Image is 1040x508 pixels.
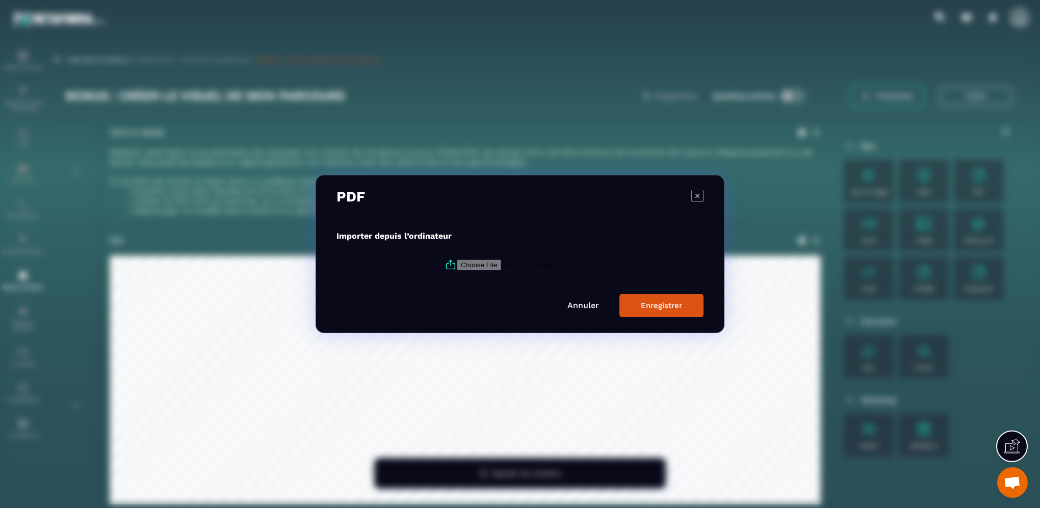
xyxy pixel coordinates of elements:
button: Enregistrer [619,294,704,317]
a: Ouvrir le chat [997,467,1028,498]
div: Enregistrer [641,301,682,310]
h3: PDF [336,188,365,205]
label: Importer depuis l’ordinateur [336,231,452,241]
a: Annuler [567,300,599,310]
